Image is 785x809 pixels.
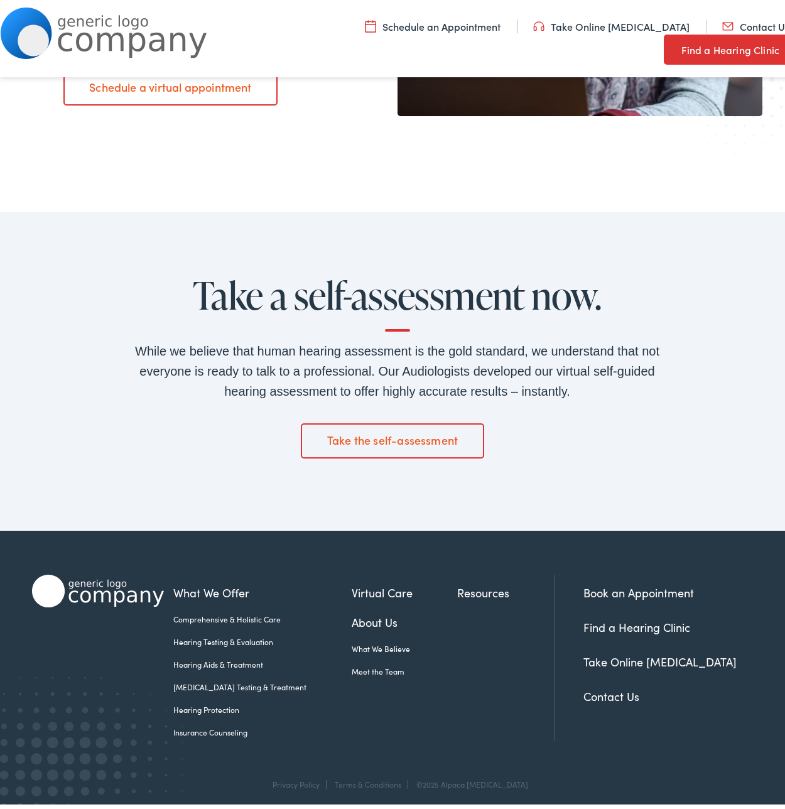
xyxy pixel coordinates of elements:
a: Terms & Conditions [335,774,401,785]
a: Hearing Protection [173,699,352,710]
a: Privacy Policy [273,774,320,785]
a: [MEDICAL_DATA] Testing & Treatment [173,676,352,688]
img: Alpaca Audiology [32,570,164,602]
a: Book an Appointment [583,580,694,595]
a: Comprehensive & Holistic Care [173,609,352,620]
img: utility icon [533,14,544,28]
a: Take Online [MEDICAL_DATA] [583,649,737,665]
a: Find a Hearing Clinic [583,614,690,630]
div: ©2025 Alpaca [MEDICAL_DATA] [410,775,528,784]
a: What We Believe [352,638,458,649]
img: utility icon [722,14,734,28]
img: utility icon [365,14,376,28]
a: Schedule a virtual appointment [63,65,278,100]
a: Resources [457,579,555,596]
a: Contact Us [583,683,639,699]
img: utility icon [664,37,675,52]
a: Hearing Aids & Treatment [173,654,352,665]
a: Take the self-assessment [301,418,484,453]
a: Meet the Team [352,661,458,672]
a: Schedule an Appointment [365,14,501,28]
a: What We Offer [173,579,352,596]
a: Take Online [MEDICAL_DATA] [533,14,690,28]
h2: Take a self-assessment now. [131,269,664,327]
div: While we believe that human hearing assessment is the gold standard, we understand that not every... [131,336,664,396]
a: About Us [352,609,458,626]
a: Insurance Counseling [173,722,352,733]
a: Virtual Care [352,579,458,596]
a: Hearing Testing & Evaluation [173,631,352,643]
